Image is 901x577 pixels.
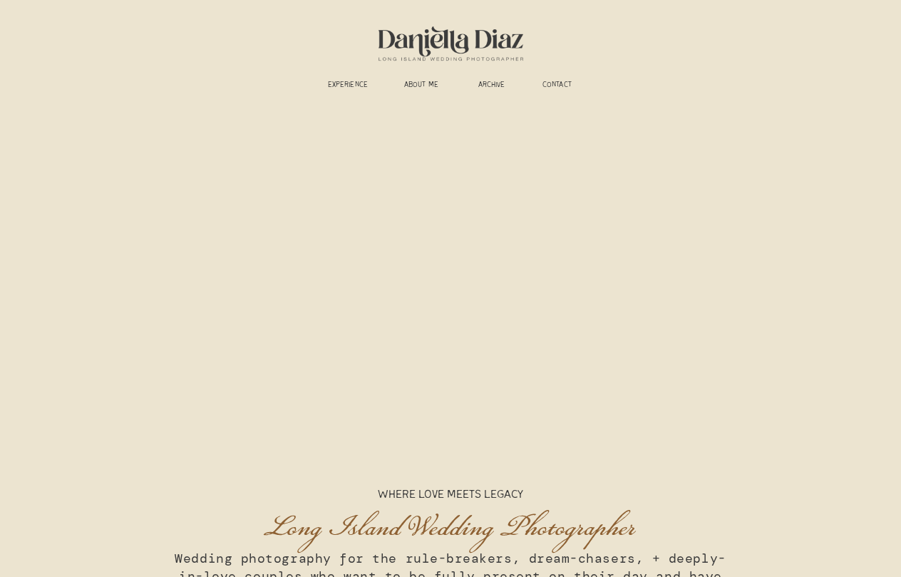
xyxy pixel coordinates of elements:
h1: Long Island Wedding Photographer [176,509,725,541]
a: ARCHIVE [469,81,514,91]
a: experience [321,81,374,91]
a: ABOUT ME [395,81,448,91]
p: Where Love Meets Legacy [344,488,557,504]
a: CONTACT [535,81,580,91]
